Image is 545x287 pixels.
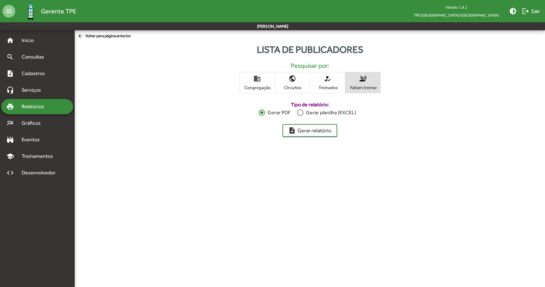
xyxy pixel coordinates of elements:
[522,5,540,17] span: Sair
[303,109,356,116] div: Gerar planilha (EXCEL)
[288,125,331,136] span: Gerar relatório
[289,75,296,82] mat-icon: public
[522,7,529,15] mat-icon: logout
[6,103,14,110] mat-icon: print
[519,5,542,17] button: Sair
[15,1,76,22] a: Gerente TPE
[359,75,367,82] mat-icon: voice_over_off
[3,5,15,17] mat-icon: menu
[18,37,43,44] span: Início
[240,72,275,93] button: Congregação
[6,136,14,143] mat-icon: stadium
[275,72,310,93] button: Circuitos
[409,3,504,11] div: Versão: 1.8.1
[265,109,290,116] div: Gerar PDF
[75,42,545,57] div: Lista de publicadores
[41,6,76,16] span: Gerente TPE
[283,124,337,137] button: Gerar relatório
[6,86,14,94] mat-icon: headset_mic
[18,86,50,94] span: Serviços
[18,70,53,77] span: Cadastros
[310,72,345,93] button: Treinados
[324,75,331,82] mat-icon: how_to_reg
[20,1,41,22] img: Logo
[77,33,85,40] mat-icon: arrow_back
[288,127,296,134] mat-icon: note_add
[345,72,380,93] button: Faltam treinar
[276,85,308,90] span: Circuitos
[6,37,14,44] mat-icon: home
[312,85,344,90] span: Treinados
[77,33,131,40] span: Voltar para página anterior
[18,103,52,110] span: Relatórios
[253,75,261,82] mat-icon: domain
[6,119,14,127] mat-icon: multiline_chart
[6,53,14,61] mat-icon: search
[18,119,49,127] span: Gráficos
[347,85,379,90] span: Faltam treinar
[509,7,517,15] mat-icon: brightness_medium
[80,62,540,69] h5: Pesquisar por:
[409,11,504,19] span: TPE [GEOGRAPHIC_DATA]/[GEOGRAPHIC_DATA]
[18,136,48,143] span: Eventos
[241,85,273,90] span: Congregação
[18,53,52,61] span: Consultas
[156,101,464,108] label: Tipo de relatório:
[6,70,14,77] mat-icon: note_add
